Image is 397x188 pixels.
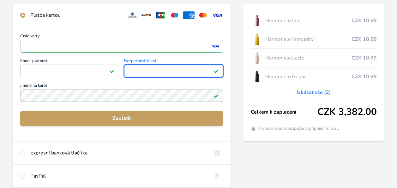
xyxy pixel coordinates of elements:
[30,149,206,157] div: Expresní banková tlačítka
[126,11,138,19] img: diners.svg
[211,43,220,49] img: visa
[251,13,263,28] img: CLEAN_LIFE_se_stinem_x-lo.jpg
[352,73,377,80] span: CZK 10.99
[352,35,377,43] span: CZK 10.99
[352,17,377,24] span: CZK 10.99
[25,115,218,122] span: Zaplatit
[214,68,219,73] img: Platné pole
[251,50,263,66] img: CLEAN_LACTO_se_stinem_x-hi-lo.jpg
[20,89,223,102] input: Jméno na kartěPlatné pole
[297,89,331,96] a: Ukázat vše (2)
[169,11,181,19] img: maestro.svg
[211,11,223,19] img: visa.svg
[265,73,352,80] span: Harmonelo Relax
[251,69,263,85] img: CLEAN_RELAX_se_stinem_x-lo.jpg
[265,35,352,43] span: Harmonelo Immunity
[20,84,223,89] span: Jméno na kartě
[251,108,317,116] span: Celkem k zaplacení
[197,11,209,19] img: mc.svg
[20,59,119,65] span: Konec platnosti
[155,11,166,19] img: jcb.svg
[110,68,115,73] img: Platné pole
[258,125,339,132] span: Transakce je zabezpečena připojením SSL
[265,17,352,24] span: Harmonelo Life
[30,172,206,180] div: PayPal
[214,93,219,98] img: Platné pole
[23,42,220,51] iframe: Iframe pro číslo karty
[23,66,116,75] iframe: Iframe pro datum vypršení platnosti
[251,31,263,47] img: IMMUNITY_se_stinem_x-lo.jpg
[20,34,223,40] span: Číslo karty
[30,11,121,19] div: Platba kartou
[141,11,152,19] img: discover.svg
[211,172,223,180] img: paypal.svg
[317,106,377,118] span: CZK 3,382.00
[124,59,223,65] span: Bezpečnostní kód
[20,111,223,126] button: Zaplatit
[183,11,195,19] img: amex.svg
[211,149,223,157] img: onlineBanking_CZ.svg
[352,54,377,62] span: CZK 10.99
[265,54,352,62] span: Harmonelo Lacto
[127,66,220,75] iframe: Iframe pro bezpečnostní kód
